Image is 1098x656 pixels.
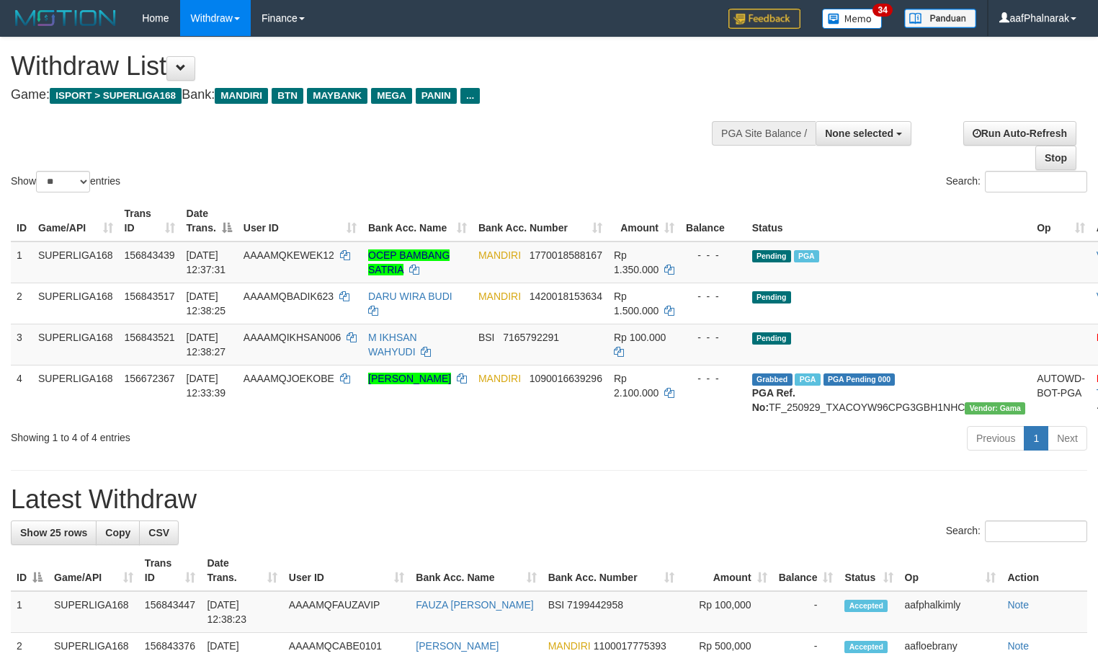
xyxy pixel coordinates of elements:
span: Accepted [844,600,888,612]
span: PGA Pending [824,373,896,386]
th: ID [11,200,32,241]
th: Date Trans.: activate to sort column descending [181,200,238,241]
th: ID: activate to sort column descending [11,550,48,591]
td: SUPERLIGA168 [32,365,119,420]
span: [DATE] 12:37:31 [187,249,226,275]
td: SUPERLIGA168 [32,283,119,324]
a: DARU WIRA BUDI [368,291,452,302]
span: AAAAMQKEWEK12 [244,249,334,261]
span: MEGA [371,88,412,104]
td: [DATE] 12:38:23 [201,591,282,633]
span: BTN [272,88,303,104]
input: Search: [985,171,1087,192]
label: Search: [946,520,1087,542]
td: SUPERLIGA168 [48,591,139,633]
span: 156843439 [125,249,175,261]
a: FAUZA [PERSON_NAME] [416,599,533,611]
span: Copy 1770018588167 to clipboard [530,249,602,261]
th: Status [746,200,1031,241]
th: Bank Acc. Number: activate to sort column ascending [543,550,681,591]
span: Pending [752,332,791,345]
label: Search: [946,171,1087,192]
a: Next [1048,426,1087,451]
td: 1 [11,241,32,283]
a: 1 [1024,426,1048,451]
b: PGA Ref. No: [752,387,795,413]
span: AAAAMQBADIK623 [244,291,334,302]
td: - [773,591,839,633]
span: MAYBANK [307,88,367,104]
span: ISPORT > SUPERLIGA168 [50,88,182,104]
span: 156843517 [125,291,175,302]
span: None selected [825,128,893,139]
th: Game/API: activate to sort column ascending [32,200,119,241]
td: SUPERLIGA168 [32,241,119,283]
span: Rp 1.500.000 [614,291,659,316]
td: aafphalkimly [899,591,1002,633]
td: AAAAMQFAUZAVIP [283,591,410,633]
h1: Withdraw List [11,52,718,81]
input: Search: [985,520,1087,542]
span: BSI [478,332,495,343]
span: [DATE] 12:33:39 [187,373,226,399]
img: Feedback.jpg [728,9,800,29]
th: Trans ID: activate to sort column ascending [119,200,181,241]
td: 1 [11,591,48,633]
th: Bank Acc. Name: activate to sort column ascending [410,550,542,591]
span: Copy 1100017775393 to clipboard [594,640,666,652]
span: Rp 100.000 [614,332,666,343]
th: Date Trans.: activate to sort column ascending [201,550,282,591]
img: panduan.png [904,9,976,28]
th: Bank Acc. Name: activate to sort column ascending [362,200,473,241]
td: AUTOWD-BOT-PGA [1031,365,1091,420]
span: MANDIRI [548,640,591,652]
span: Accepted [844,641,888,653]
div: - - - [686,248,741,262]
button: None selected [816,121,911,146]
span: Copy 7165792291 to clipboard [503,332,559,343]
span: Show 25 rows [20,527,87,538]
span: 34 [872,4,892,17]
span: Rp 1.350.000 [614,249,659,275]
th: Balance: activate to sort column ascending [773,550,839,591]
span: Rp 2.100.000 [614,373,659,399]
a: Stop [1035,146,1076,170]
th: Bank Acc. Number: activate to sort column ascending [473,200,608,241]
span: CSV [148,527,169,538]
td: SUPERLIGA168 [32,324,119,365]
a: OCEP BAMBANG SATRIA [368,249,450,275]
th: User ID: activate to sort column ascending [283,550,410,591]
th: Status: activate to sort column ascending [839,550,898,591]
th: Op: activate to sort column ascending [1031,200,1091,241]
span: Vendor URL: https://trx31.1velocity.biz [965,402,1025,415]
a: Copy [96,520,140,545]
a: Previous [967,426,1025,451]
span: [DATE] 12:38:25 [187,291,226,316]
span: 156672367 [125,373,175,384]
td: TF_250929_TXACOYW96CPG3GBH1NHC [746,365,1031,420]
span: PANIN [416,88,457,104]
a: M IKHSAN WAHYUDI [368,332,417,358]
h4: Game: Bank: [11,88,718,102]
span: Pending [752,250,791,262]
span: Grabbed [752,373,793,386]
span: 156843521 [125,332,175,343]
span: AAAAMQIKHSAN006 [244,332,341,343]
span: Copy 7199442958 to clipboard [567,599,623,611]
div: - - - [686,330,741,345]
a: CSV [139,520,179,545]
a: Show 25 rows [11,520,97,545]
span: BSI [548,599,565,611]
span: MANDIRI [478,373,521,384]
th: User ID: activate to sort column ascending [238,200,362,241]
a: [PERSON_NAME] [416,640,499,652]
th: Trans ID: activate to sort column ascending [139,550,202,591]
th: Action [1001,550,1087,591]
img: Button%20Memo.svg [822,9,883,29]
td: 2 [11,283,32,324]
th: Game/API: activate to sort column ascending [48,550,139,591]
span: Copy [105,527,130,538]
span: ... [460,88,480,104]
div: PGA Site Balance / [712,121,816,146]
span: MANDIRI [478,249,521,261]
